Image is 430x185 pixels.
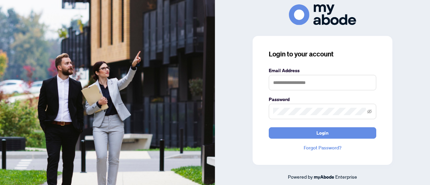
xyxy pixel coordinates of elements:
span: Login [316,128,329,138]
label: Password [269,96,376,103]
img: ma-logo [289,4,356,25]
label: Email Address [269,67,376,74]
a: myAbode [314,173,334,181]
h3: Login to your account [269,49,376,59]
a: Forgot Password? [269,144,376,151]
button: Login [269,127,376,139]
span: Enterprise [335,174,357,180]
span: eye-invisible [367,109,372,114]
span: Powered by [288,174,313,180]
